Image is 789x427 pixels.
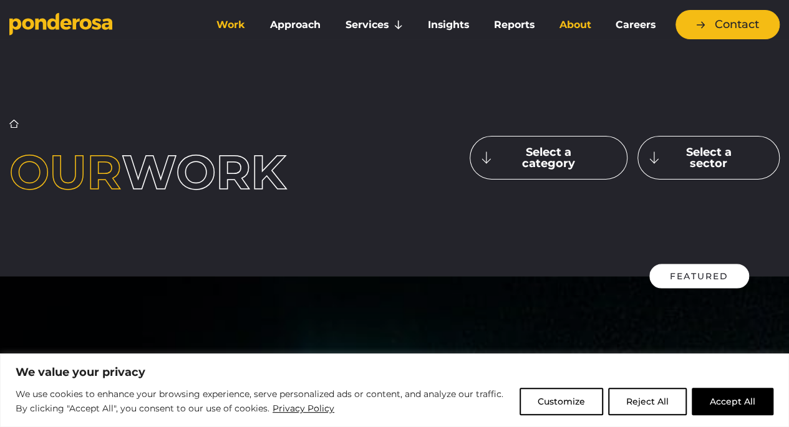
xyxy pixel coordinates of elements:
a: Go to homepage [9,12,188,37]
div: Featured [649,264,749,288]
a: About [549,12,601,38]
a: Insights [418,12,479,38]
button: Select a category [470,136,627,180]
a: Contact [675,10,780,39]
a: Home [9,119,19,128]
p: We value your privacy [16,365,773,380]
span: Our [9,143,122,201]
a: Approach [260,12,331,38]
h1: work [9,148,319,196]
a: Work [206,12,255,38]
a: Privacy Policy [272,401,335,416]
a: Careers [606,12,666,38]
a: Services [336,12,413,38]
button: Customize [520,388,603,415]
p: We use cookies to enhance your browsing experience, serve personalized ads or content, and analyz... [16,387,510,416]
button: Accept All [692,388,773,415]
a: Reports [484,12,545,38]
button: Select a sector [637,136,780,180]
button: Reject All [608,388,687,415]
